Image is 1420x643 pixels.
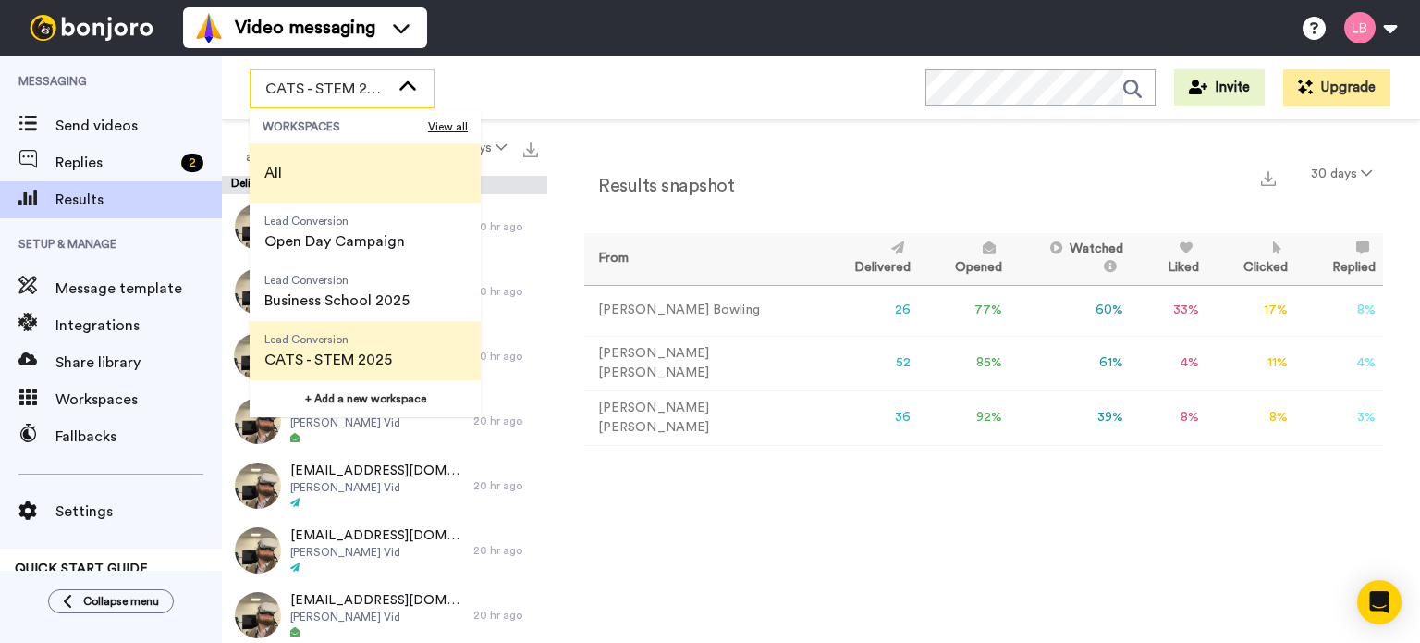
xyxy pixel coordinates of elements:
div: 20 hr ago [473,478,538,493]
td: 8 % [1295,285,1383,336]
span: Message template [55,278,222,300]
span: [PERSON_NAME] Vid [290,415,464,430]
span: All assignees [237,130,312,167]
span: All [264,162,282,184]
td: 11 % [1206,336,1295,390]
div: Open Intercom Messenger [1357,580,1402,624]
th: Replied [1295,233,1383,285]
td: 77 % [918,285,1010,336]
th: From [584,233,817,285]
span: Settings [55,501,222,523]
div: 20 hr ago [473,284,538,299]
td: 8 % [1206,390,1295,445]
td: 39 % [1010,390,1131,445]
span: View all [428,119,468,134]
img: b00f405b-218b-457c-b83f-0a0e52ef4e80-thumb.jpg [235,463,281,509]
button: All assignees [226,122,338,174]
img: b00f405b-218b-457c-b83f-0a0e52ef4e80-thumb.jpg [235,204,281,250]
span: Collapse menu [83,594,159,609]
div: 20 hr ago [473,608,538,623]
span: QUICK START GUIDE [15,563,148,575]
span: Results [55,189,222,211]
span: [PERSON_NAME] Vid [290,610,464,624]
span: [EMAIL_ADDRESS][DOMAIN_NAME] [290,526,464,545]
td: 60 % [1010,285,1131,336]
td: 85 % [918,336,1010,390]
span: Lead Conversion [264,332,392,347]
td: 26 [817,285,918,336]
img: export.svg [523,142,538,157]
a: [EMAIL_ADDRESS][DOMAIN_NAME][PERSON_NAME] Vid20 hr ago [222,389,547,453]
div: 20 hr ago [473,414,538,428]
td: 17 % [1206,285,1295,336]
a: [PERSON_NAME][EMAIL_ADDRESS][DOMAIN_NAME][PERSON_NAME] Vid20 hr ago [222,324,547,389]
img: b00f405b-218b-457c-b83f-0a0e52ef4e80-thumb.jpg [234,333,280,379]
a: [EMAIL_ADDRESS][DOMAIN_NAME][PERSON_NAME] Vid20 hr ago [222,259,547,324]
span: Open Day Campaign [264,230,405,253]
button: Export a summary of each team member’s results that match this filter now. [1255,164,1281,191]
span: [EMAIL_ADDRESS][DOMAIN_NAME] [290,591,464,610]
td: 4 % [1131,336,1206,390]
img: b00f405b-218b-457c-b83f-0a0e52ef4e80-thumb.jpg [235,398,281,444]
span: Video messaging [235,15,375,41]
th: Watched [1010,233,1131,285]
span: WORKSPACES [263,119,428,134]
td: 52 [817,336,918,390]
a: [EMAIL_ADDRESS][DOMAIN_NAME][PERSON_NAME] Vid20 hr ago [222,453,547,518]
th: Liked [1131,233,1206,285]
td: [PERSON_NAME] Bowling [584,285,817,336]
span: Send videos [55,115,222,137]
div: 20 hr ago [473,543,538,558]
th: Delivered [817,233,918,285]
span: [PERSON_NAME] Vid [290,545,464,560]
td: 36 [817,390,918,445]
h2: Results snapshot [584,176,734,196]
button: Collapse menu [48,589,174,613]
td: 33 % [1131,285,1206,336]
td: [PERSON_NAME] [PERSON_NAME] [584,390,817,445]
td: 3 % [1295,390,1383,445]
button: Invite [1174,69,1265,106]
img: b00f405b-218b-457c-b83f-0a0e52ef4e80-thumb.jpg [235,592,281,638]
img: b00f405b-218b-457c-b83f-0a0e52ef4e80-thumb.jpg [235,268,281,315]
div: 2 [181,154,203,172]
td: 4 % [1295,336,1383,390]
span: CATS - STEM 2025 [264,349,392,371]
a: [EMAIL_ADDRESS][DOMAIN_NAME][PERSON_NAME] Vid20 hr ago [222,518,547,583]
span: Workspaces [55,389,222,411]
button: Upgrade [1283,69,1390,106]
td: [PERSON_NAME] [PERSON_NAME] [584,336,817,390]
th: Opened [918,233,1010,285]
img: bj-logo-header-white.svg [22,15,161,41]
div: Delivery History [222,176,547,194]
img: b00f405b-218b-457c-b83f-0a0e52ef4e80-thumb.jpg [235,527,281,574]
span: Integrations [55,315,222,337]
span: Replies [55,152,174,174]
img: export.svg [1261,171,1276,186]
span: Lead Conversion [264,214,405,229]
td: 61 % [1010,336,1131,390]
button: Export all results that match these filters now. [518,134,544,162]
span: Lead Conversion [264,273,410,288]
span: [EMAIL_ADDRESS][DOMAIN_NAME] [290,462,464,480]
span: Share library [55,352,222,374]
button: + Add a new workspace [250,380,481,417]
button: 30 days [1300,157,1383,191]
span: [PERSON_NAME] Vid [290,480,464,495]
a: [EMAIL_ADDRESS][DOMAIN_NAME][PERSON_NAME] Vid20 hr ago [222,194,547,259]
span: CATS - STEM 2025 [265,78,389,100]
div: 20 hr ago [473,219,538,234]
span: Business School 2025 [264,290,410,312]
td: 8 % [1131,390,1206,445]
img: vm-color.svg [194,13,224,43]
th: Clicked [1206,233,1295,285]
td: 92 % [918,390,1010,445]
div: 20 hr ago [473,349,538,364]
span: Fallbacks [55,426,222,448]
